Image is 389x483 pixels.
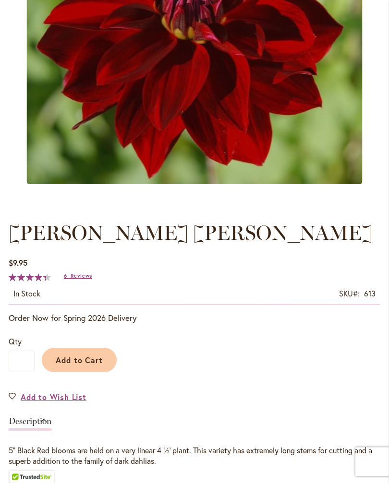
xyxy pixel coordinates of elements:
[9,221,373,246] span: [PERSON_NAME] [PERSON_NAME]
[339,289,360,299] strong: SKU
[9,258,27,268] span: $9.95
[9,274,51,282] div: 89%
[9,313,380,324] p: Order Now for Spring 2026 Delivery
[56,355,103,365] span: Add to Cart
[7,449,34,476] iframe: Launch Accessibility Center
[13,289,40,300] div: Availability
[71,273,92,280] span: Reviews
[64,273,92,280] a: 6 Reviews
[9,446,380,468] div: 5” Black Red blooms are held on a very linear 4 ½’ plant. This variety has extremely long stems f...
[64,273,67,280] span: 6
[9,392,86,403] a: Add to Wish List
[21,392,86,403] span: Add to Wish List
[13,289,40,299] span: In stock
[9,337,22,347] span: Qty
[9,417,52,431] a: Description
[42,348,117,373] button: Add to Cart
[364,289,376,300] div: 613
